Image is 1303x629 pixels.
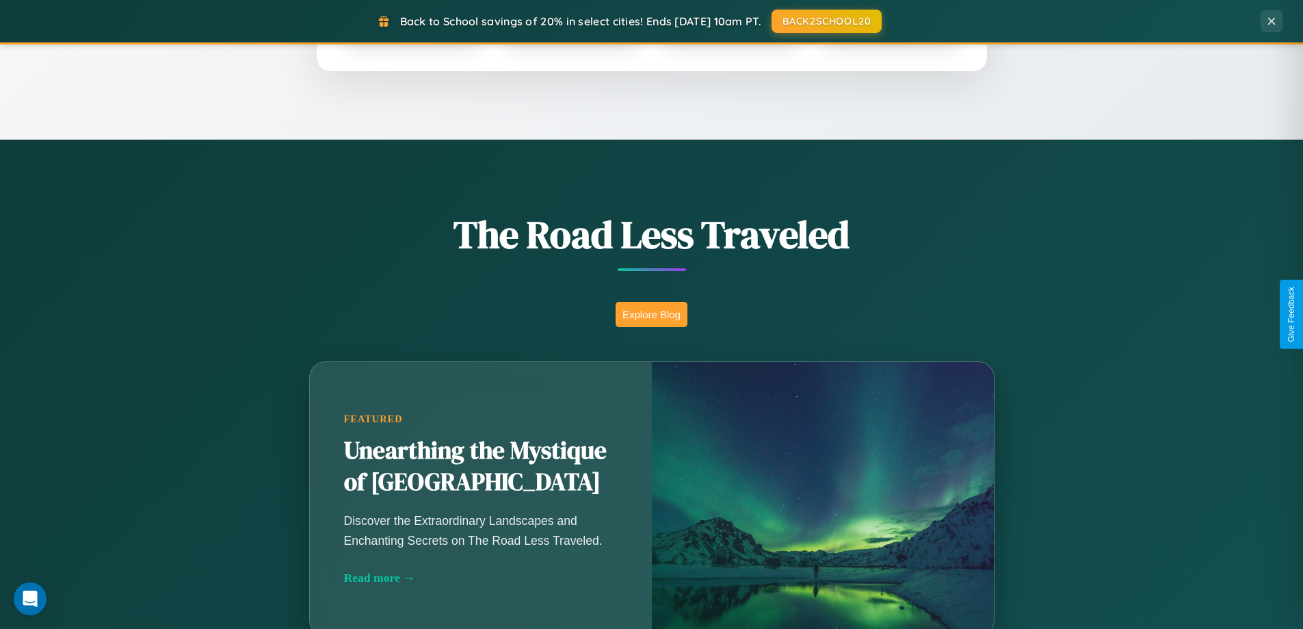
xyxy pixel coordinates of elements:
[772,10,882,33] button: BACK2SCHOOL20
[1287,287,1296,342] div: Give Feedback
[344,511,618,550] p: Discover the Extraordinary Landscapes and Enchanting Secrets on The Road Less Traveled.
[241,208,1062,261] h1: The Road Less Traveled
[344,571,618,585] div: Read more →
[14,582,47,615] div: Open Intercom Messenger
[344,413,618,425] div: Featured
[400,14,761,28] span: Back to School savings of 20% in select cities! Ends [DATE] 10am PT.
[344,435,618,498] h2: Unearthing the Mystique of [GEOGRAPHIC_DATA]
[616,302,687,327] button: Explore Blog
